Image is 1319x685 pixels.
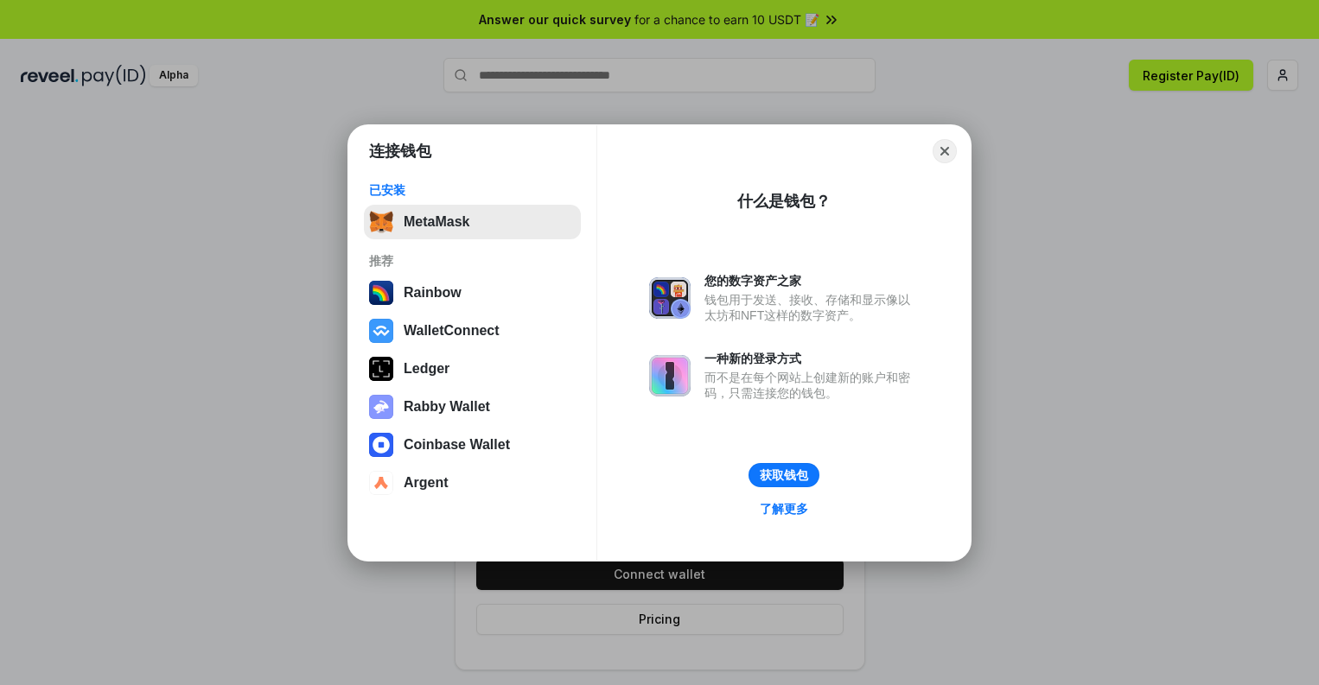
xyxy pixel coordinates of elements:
button: Coinbase Wallet [364,428,581,462]
button: Close [933,139,957,163]
h1: 连接钱包 [369,141,431,162]
button: 获取钱包 [749,463,819,487]
img: svg+xml,%3Csvg%20width%3D%2228%22%20height%3D%2228%22%20viewBox%3D%220%200%2028%2028%22%20fill%3D... [369,433,393,457]
div: Argent [404,475,449,491]
div: Ledger [404,361,449,377]
button: MetaMask [364,205,581,239]
div: MetaMask [404,214,469,230]
div: 获取钱包 [760,467,808,483]
div: Rainbow [404,285,462,301]
div: 推荐 [369,253,576,269]
div: Rabby Wallet [404,399,490,415]
img: svg+xml,%3Csvg%20width%3D%2228%22%20height%3D%2228%22%20viewBox%3D%220%200%2028%2028%22%20fill%3D... [369,471,393,495]
button: WalletConnect [364,314,581,348]
div: Coinbase Wallet [404,437,510,453]
div: 一种新的登录方式 [704,351,919,366]
div: 您的数字资产之家 [704,273,919,289]
img: svg+xml,%3Csvg%20xmlns%3D%22http%3A%2F%2Fwww.w3.org%2F2000%2Fsvg%22%20width%3D%2228%22%20height%3... [369,357,393,381]
button: Rabby Wallet [364,390,581,424]
img: svg+xml,%3Csvg%20xmlns%3D%22http%3A%2F%2Fwww.w3.org%2F2000%2Fsvg%22%20fill%3D%22none%22%20viewBox... [649,355,691,396]
div: 而不是在每个网站上创建新的账户和密码，只需连接您的钱包。 [704,370,919,401]
div: 钱包用于发送、接收、存储和显示像以太坊和NFT这样的数字资产。 [704,292,919,323]
img: svg+xml,%3Csvg%20fill%3D%22none%22%20height%3D%2233%22%20viewBox%3D%220%200%2035%2033%22%20width%... [369,210,393,234]
div: 已安装 [369,182,576,198]
div: WalletConnect [404,323,500,339]
div: 什么是钱包？ [737,191,831,212]
img: svg+xml,%3Csvg%20width%3D%2228%22%20height%3D%2228%22%20viewBox%3D%220%200%2028%2028%22%20fill%3D... [369,319,393,343]
img: svg+xml,%3Csvg%20xmlns%3D%22http%3A%2F%2Fwww.w3.org%2F2000%2Fsvg%22%20fill%3D%22none%22%20viewBox... [649,277,691,319]
div: 了解更多 [760,501,808,517]
button: Argent [364,466,581,500]
button: Ledger [364,352,581,386]
a: 了解更多 [749,498,819,520]
img: svg+xml,%3Csvg%20xmlns%3D%22http%3A%2F%2Fwww.w3.org%2F2000%2Fsvg%22%20fill%3D%22none%22%20viewBox... [369,395,393,419]
img: svg+xml,%3Csvg%20width%3D%22120%22%20height%3D%22120%22%20viewBox%3D%220%200%20120%20120%22%20fil... [369,281,393,305]
button: Rainbow [364,276,581,310]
